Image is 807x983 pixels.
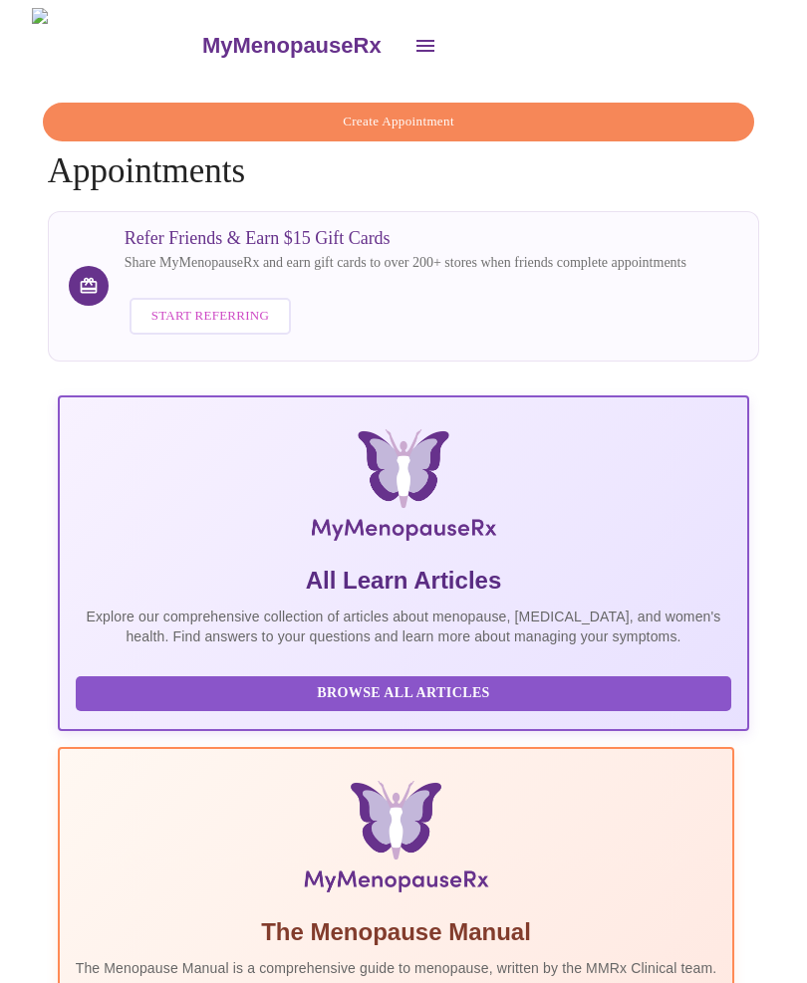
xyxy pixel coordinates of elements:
img: MyMenopauseRx Logo [32,8,199,83]
h3: Refer Friends & Earn $15 Gift Cards [125,228,686,249]
h4: Appointments [48,103,760,191]
button: Browse All Articles [76,676,732,711]
h3: MyMenopauseRx [202,33,382,59]
span: Create Appointment [66,111,732,133]
span: Browse All Articles [96,681,712,706]
img: MyMenopauseRx Logo [179,429,628,549]
span: Start Referring [151,305,269,328]
img: Menopause Manual [177,781,615,900]
p: The Menopause Manual is a comprehensive guide to menopause, written by the MMRx Clinical team. [76,958,717,978]
button: Start Referring [130,298,291,335]
a: Browse All Articles [76,683,737,700]
a: Start Referring [125,288,296,345]
h5: All Learn Articles [76,565,732,597]
h5: The Menopause Manual [76,916,717,948]
a: MyMenopauseRx [199,11,401,81]
p: Explore our comprehensive collection of articles about menopause, [MEDICAL_DATA], and women's hea... [76,607,732,646]
button: Create Appointment [43,103,755,141]
p: Share MyMenopauseRx and earn gift cards to over 200+ stores when friends complete appointments [125,253,686,273]
button: open drawer [402,22,449,70]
